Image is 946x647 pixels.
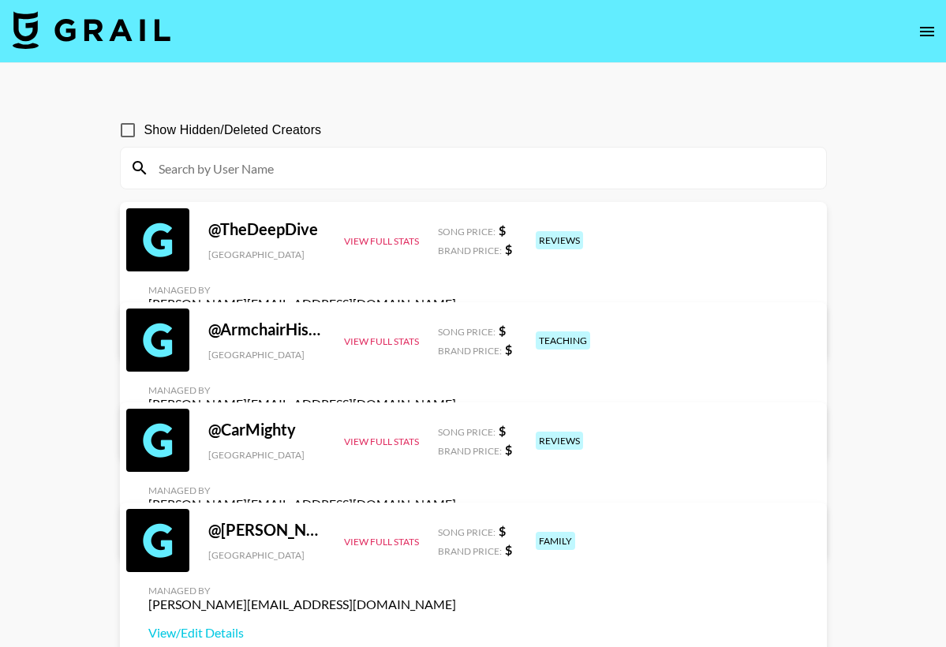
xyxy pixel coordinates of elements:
[208,549,325,561] div: [GEOGRAPHIC_DATA]
[208,420,325,439] div: @ CarMighty
[536,331,590,350] div: teaching
[208,320,325,339] div: @ ArmchairHistorian
[499,423,506,438] strong: $
[208,449,325,461] div: [GEOGRAPHIC_DATA]
[438,326,495,338] span: Song Price:
[536,432,583,450] div: reviews
[505,241,512,256] strong: $
[505,542,512,557] strong: $
[148,396,456,412] div: [PERSON_NAME][EMAIL_ADDRESS][DOMAIN_NAME]
[499,323,506,338] strong: $
[148,625,456,641] a: View/Edit Details
[344,235,419,247] button: View Full Stats
[344,335,419,347] button: View Full Stats
[438,426,495,438] span: Song Price:
[148,284,456,296] div: Managed By
[438,226,495,237] span: Song Price:
[148,585,456,597] div: Managed By
[13,11,170,49] img: Grail Talent
[499,523,506,538] strong: $
[144,121,322,140] span: Show Hidden/Deleted Creators
[438,545,502,557] span: Brand Price:
[148,496,456,512] div: [PERSON_NAME][EMAIL_ADDRESS][DOMAIN_NAME]
[438,245,502,256] span: Brand Price:
[911,16,943,47] button: open drawer
[438,345,502,357] span: Brand Price:
[148,296,456,312] div: [PERSON_NAME][EMAIL_ADDRESS][DOMAIN_NAME]
[438,445,502,457] span: Brand Price:
[149,155,817,181] input: Search by User Name
[505,342,512,357] strong: $
[208,349,325,361] div: [GEOGRAPHIC_DATA]
[505,442,512,457] strong: $
[208,520,325,540] div: @ [PERSON_NAME]
[438,526,495,538] span: Song Price:
[148,484,456,496] div: Managed By
[148,384,456,396] div: Managed By
[536,532,575,550] div: family
[148,597,456,612] div: [PERSON_NAME][EMAIL_ADDRESS][DOMAIN_NAME]
[344,536,419,548] button: View Full Stats
[208,219,325,239] div: @ TheDeepDive
[499,223,506,237] strong: $
[536,231,583,249] div: reviews
[208,249,325,260] div: [GEOGRAPHIC_DATA]
[344,436,419,447] button: View Full Stats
